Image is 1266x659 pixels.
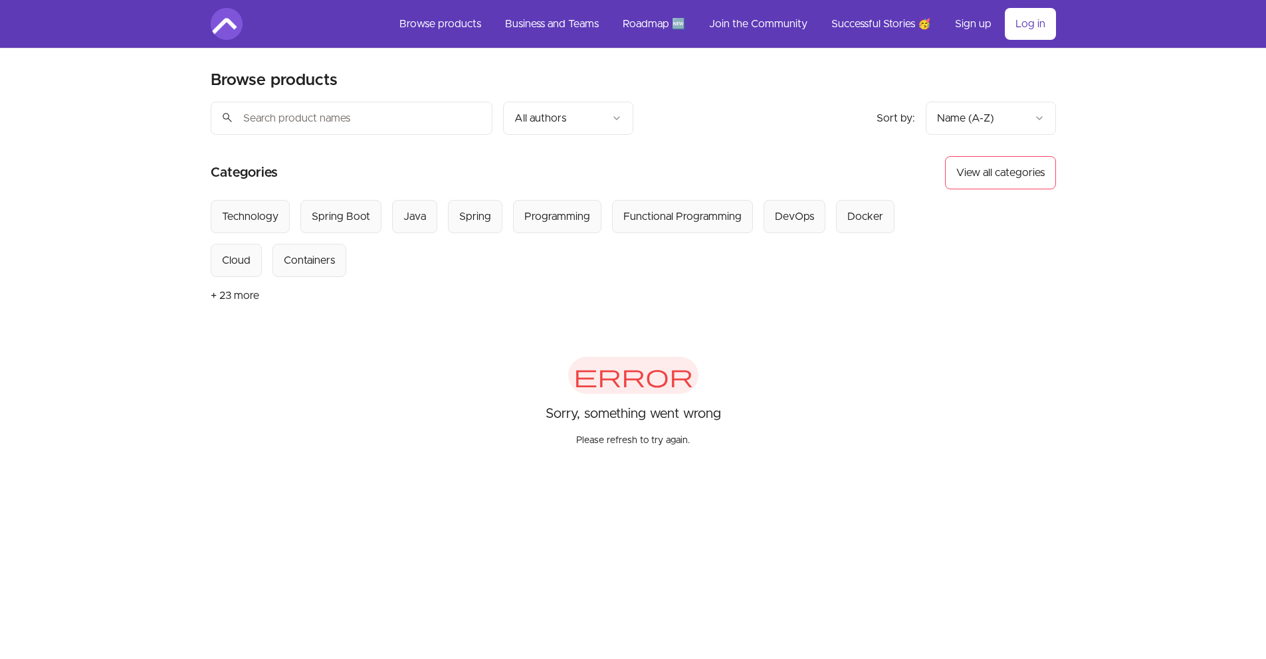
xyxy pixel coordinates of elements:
[503,102,633,135] button: Filter by author
[926,102,1056,135] button: Product sort options
[222,209,278,225] div: Technology
[389,8,492,40] a: Browse products
[847,209,883,225] div: Docker
[775,209,814,225] div: DevOps
[524,209,590,225] div: Programming
[821,8,942,40] a: Successful Stories 🥳
[1005,8,1056,40] a: Log in
[576,423,690,447] p: Please refresh to try again.
[494,8,609,40] a: Business and Teams
[623,209,742,225] div: Functional Programming
[698,8,818,40] a: Join the Community
[944,8,1002,40] a: Sign up
[403,209,426,225] div: Java
[211,8,243,40] img: Amigoscode logo
[459,209,491,225] div: Spring
[211,277,259,314] button: + 23 more
[546,405,721,423] p: Sorry, something went wrong
[211,102,492,135] input: Search product names
[222,252,251,268] div: Cloud
[221,108,233,127] span: search
[211,70,338,91] h2: Browse products
[568,357,698,394] span: error
[284,252,335,268] div: Containers
[945,156,1056,189] button: View all categories
[211,156,278,189] h2: Categories
[877,113,915,124] span: Sort by:
[612,8,696,40] a: Roadmap 🆕
[389,8,1056,40] nav: Main
[312,209,370,225] div: Spring Boot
